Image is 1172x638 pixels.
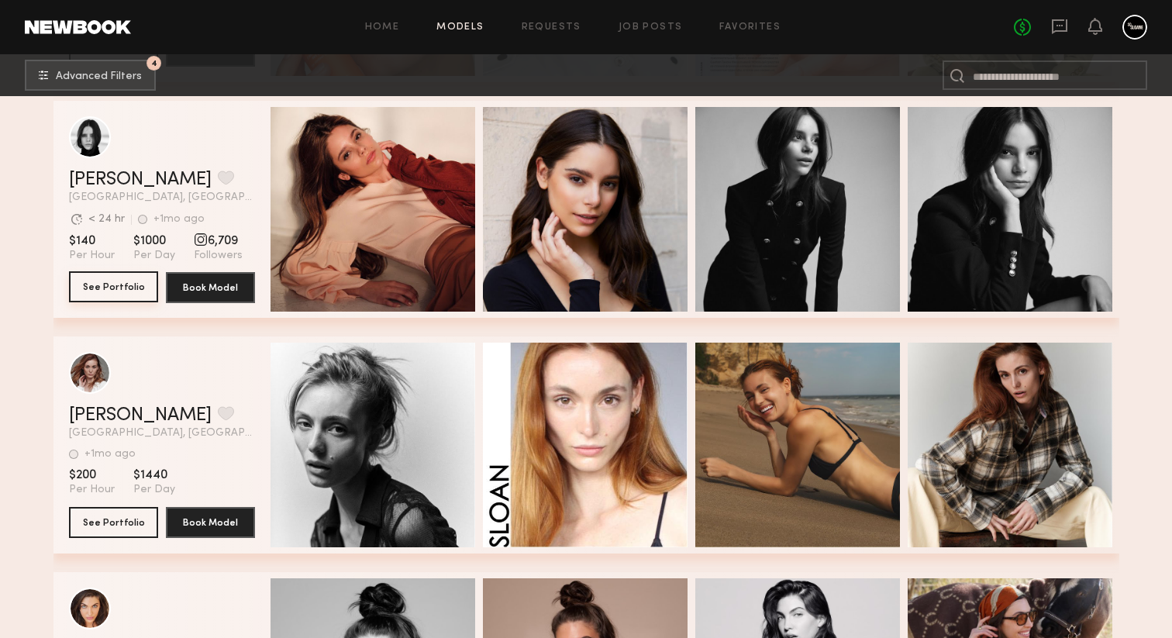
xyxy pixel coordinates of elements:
[619,22,683,33] a: Job Posts
[69,507,158,538] button: See Portfolio
[69,271,158,302] button: See Portfolio
[69,171,212,189] a: [PERSON_NAME]
[133,483,175,497] span: Per Day
[436,22,484,33] a: Models
[69,233,115,249] span: $140
[522,22,581,33] a: Requests
[166,507,255,538] button: Book Model
[194,233,243,249] span: 6,709
[719,22,781,33] a: Favorites
[84,449,136,460] div: +1mo ago
[133,249,175,263] span: Per Day
[151,60,157,67] span: 4
[166,272,255,303] button: Book Model
[56,71,142,82] span: Advanced Filters
[69,272,158,303] a: See Portfolio
[69,249,115,263] span: Per Hour
[25,60,156,91] button: 4Advanced Filters
[69,192,255,203] span: [GEOGRAPHIC_DATA], [GEOGRAPHIC_DATA]
[153,214,205,225] div: +1mo ago
[69,467,115,483] span: $200
[194,249,243,263] span: Followers
[69,483,115,497] span: Per Hour
[88,214,125,225] div: < 24 hr
[133,467,175,483] span: $1440
[133,233,175,249] span: $1000
[69,406,212,425] a: [PERSON_NAME]
[365,22,400,33] a: Home
[69,428,255,439] span: [GEOGRAPHIC_DATA], [GEOGRAPHIC_DATA]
